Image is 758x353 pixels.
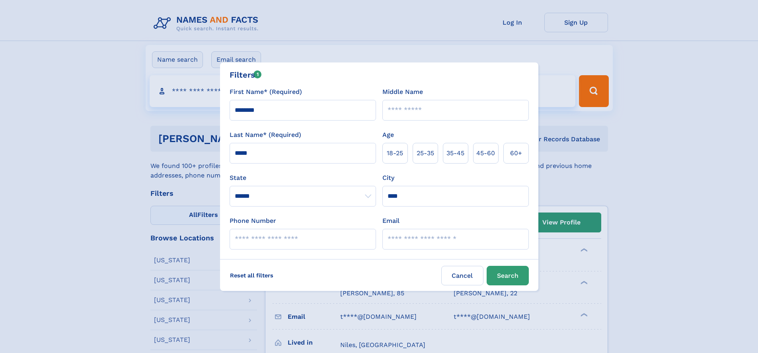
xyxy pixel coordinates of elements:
[230,69,262,81] div: Filters
[225,266,279,285] label: Reset all filters
[446,148,464,158] span: 35‑45
[417,148,434,158] span: 25‑35
[230,87,302,97] label: First Name* (Required)
[487,266,529,285] button: Search
[387,148,403,158] span: 18‑25
[382,87,423,97] label: Middle Name
[230,216,276,226] label: Phone Number
[510,148,522,158] span: 60+
[230,173,376,183] label: State
[382,216,399,226] label: Email
[382,173,394,183] label: City
[230,130,301,140] label: Last Name* (Required)
[476,148,495,158] span: 45‑60
[441,266,483,285] label: Cancel
[382,130,394,140] label: Age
